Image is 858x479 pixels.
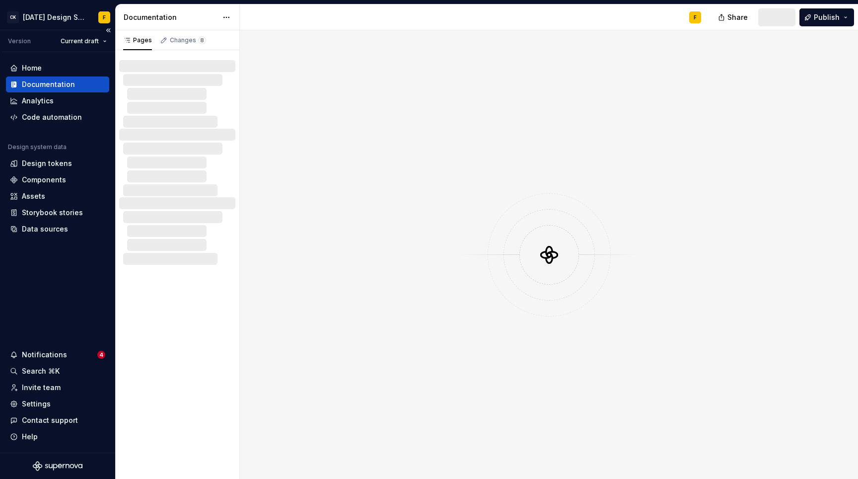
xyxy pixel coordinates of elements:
button: Contact support [6,412,109,428]
a: Analytics [6,93,109,109]
button: CK[DATE] Design SystemF [2,6,113,28]
button: Share [713,8,754,26]
div: Design tokens [22,159,72,168]
div: Help [22,432,38,442]
div: Notifications [22,350,67,360]
a: Assets [6,188,109,204]
a: Settings [6,396,109,412]
span: Publish [814,12,840,22]
span: Current draft [61,37,99,45]
div: Contact support [22,415,78,425]
div: F [103,13,106,21]
div: Home [22,63,42,73]
div: Invite team [22,383,61,393]
div: Changes [170,36,206,44]
a: Data sources [6,221,109,237]
span: 8 [198,36,206,44]
div: Design system data [8,143,67,151]
div: Data sources [22,224,68,234]
div: Code automation [22,112,82,122]
span: Share [727,12,748,22]
div: Search ⌘K [22,366,60,376]
div: Storybook stories [22,208,83,218]
div: F [694,13,697,21]
a: Home [6,60,109,76]
button: Collapse sidebar [101,23,115,37]
button: Current draft [56,34,111,48]
span: 4 [97,351,105,359]
div: [DATE] Design System [23,12,86,22]
button: Search ⌘K [6,363,109,379]
a: Design tokens [6,156,109,171]
div: Version [8,37,31,45]
a: Storybook stories [6,205,109,221]
div: Settings [22,399,51,409]
a: Code automation [6,109,109,125]
div: CK [7,11,19,23]
a: Documentation [6,77,109,92]
div: Components [22,175,66,185]
svg: Supernova Logo [33,461,82,471]
button: Help [6,429,109,445]
div: Documentation [124,12,217,22]
a: Invite team [6,380,109,396]
div: Pages [123,36,152,44]
button: Notifications4 [6,347,109,363]
button: Publish [799,8,854,26]
a: Components [6,172,109,188]
div: Analytics [22,96,54,106]
div: Assets [22,191,45,201]
div: Documentation [22,80,75,89]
